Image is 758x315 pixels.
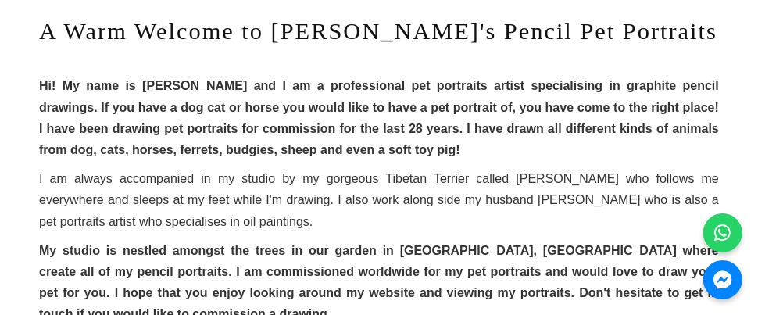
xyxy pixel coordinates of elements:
p: I am always accompanied in my studio by my gorgeous Tibetan Terrier called [PERSON_NAME] who foll... [39,168,719,232]
a: Messenger [703,260,742,299]
a: WhatsApp [703,213,742,252]
p: Hi! My name is [PERSON_NAME] and I am a professional pet portraits artist specialising in graphit... [39,75,719,160]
